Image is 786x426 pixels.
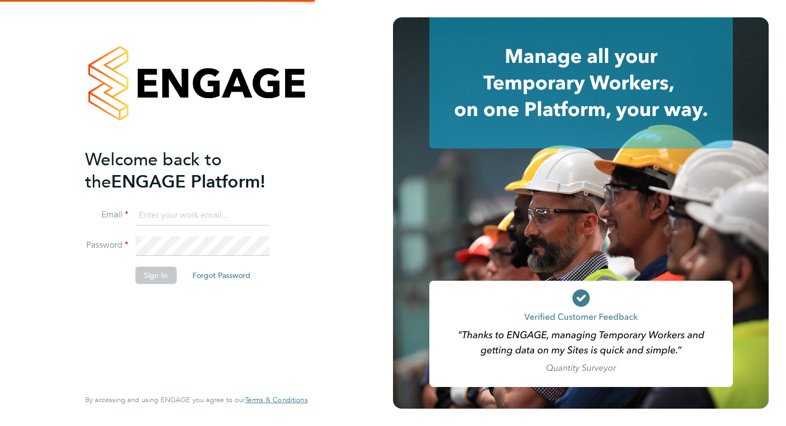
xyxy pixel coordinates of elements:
[135,206,269,225] input: Enter your work email...
[184,267,259,284] button: Forgot Password
[85,240,128,251] label: Password
[245,396,307,404] a: Terms & Conditions
[135,267,176,284] button: Sign In
[85,395,307,404] span: By accessing and using ENGAGE you agree to our
[85,209,128,221] label: Email
[85,149,222,192] span: Welcome back to the
[245,395,307,404] span: Terms & Conditions
[85,149,297,193] h2: ENGAGE Platform!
